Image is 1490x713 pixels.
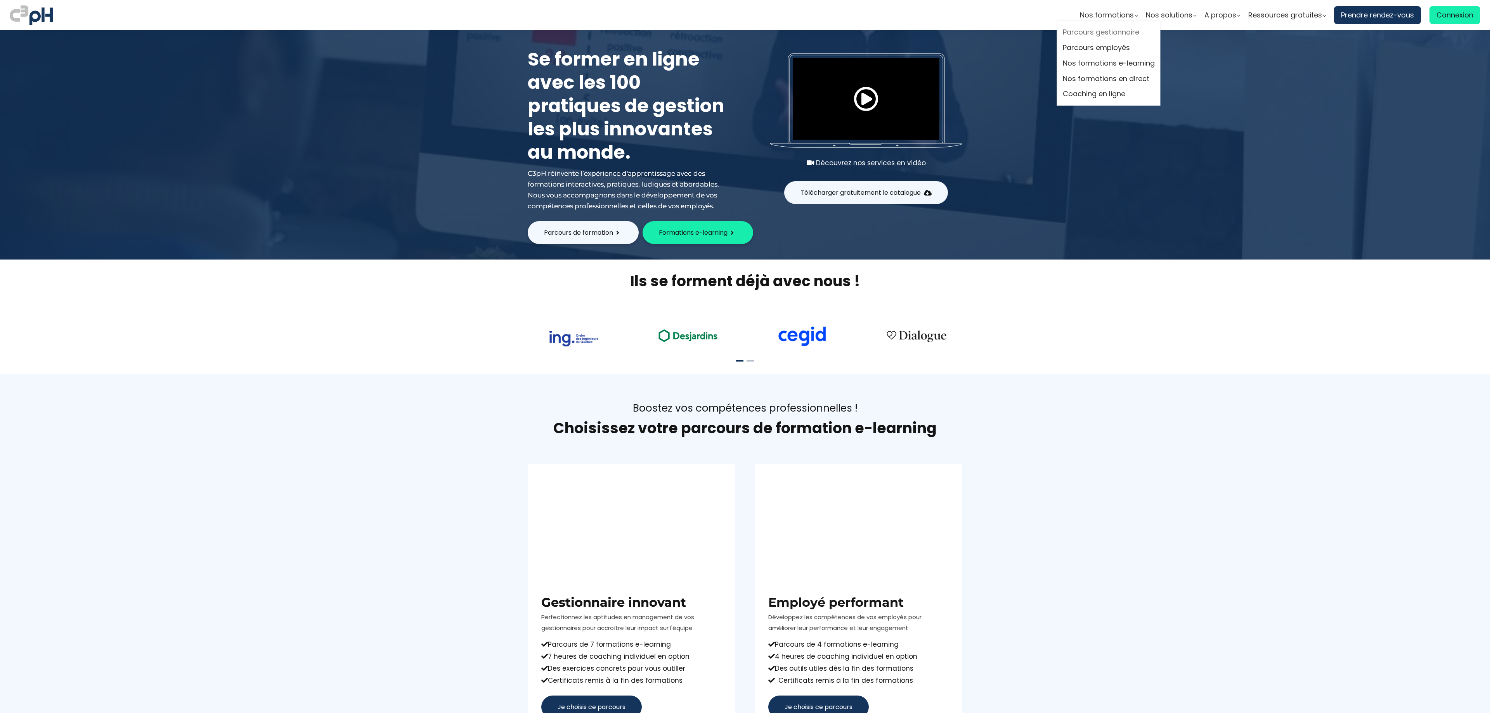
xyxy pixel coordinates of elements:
div: Parcours de 4 formations e-learning [768,639,949,650]
button: Formations e-learning [643,221,753,244]
h2: Ils se forment déjà avec nous ! [518,271,972,291]
div: Boostez vos compétences professionnelles ! [528,401,962,415]
span: Ressources gratuites [1248,9,1322,21]
a: Nos formations en direct [1063,73,1155,85]
a: Prendre rendez-vous [1334,6,1421,24]
a: Parcours gestionnaire [1063,27,1155,38]
span: Formations e-learning [659,228,728,237]
span: Nos formations [1080,9,1134,21]
span: Prendre rendez-vous [1341,9,1414,21]
a: Connexion [1429,6,1480,24]
div: Des outils utiles dès la fin des formations [768,663,949,674]
img: 4cbfeea6ce3138713587aabb8dcf64fe.png [882,325,951,346]
b: Gestionnaire innovant [541,595,686,610]
a: Parcours employés [1063,42,1155,54]
a: Coaching en ligne [1063,88,1155,100]
button: Parcours de formation [528,221,639,244]
span: Nos solutions [1146,9,1192,21]
img: cdf238afa6e766054af0b3fe9d0794df.png [777,326,827,346]
div: Découvrez nos services en vidéo [770,157,962,168]
div: 4 heures de coaching individuel en option [768,651,949,662]
button: Télécharger gratuitement le catalogue [784,181,948,204]
strong: Employé performant [768,595,904,610]
a: Nos formations e-learning [1063,57,1155,69]
div: Des exercices concrets pour vous outiller [541,663,722,674]
div: C3pH réinvente l’expérience d'apprentissage avec des formations interactives, pratiques, ludiques... [528,168,729,211]
img: logo C3PH [10,4,53,26]
img: 73f878ca33ad2a469052bbe3fa4fd140.png [549,331,598,346]
span: Développez les compétences de vos employés pour améliorer leur performance et leur engagement [768,613,922,632]
div: Parcours de 7 formations e-learning [541,639,722,650]
img: ea49a208ccc4d6e7deb170dc1c457f3b.png [653,325,723,346]
div: Certificats remis à la fin des formations [541,675,722,686]
span: Connexion [1436,9,1473,21]
h1: Se former en ligne avec les 100 pratiques de gestion les plus innovantes au monde. [528,48,729,164]
div: Certificats remis à la fin des formations [768,675,949,686]
div: 7 heures de coaching individuel en option [541,651,722,662]
span: Parcours de formation [544,228,613,237]
span: Je choisis ce parcours [558,702,625,712]
span: Perfectionnez les aptitudes en management de vos gestionnaires pour accroître leur impact sur l'é... [541,613,694,632]
span: Je choisis ce parcours [785,702,852,712]
span: Télécharger gratuitement le catalogue [800,188,921,197]
h1: Choisissez votre parcours de formation e-learning [528,419,962,438]
span: A propos [1204,9,1236,21]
